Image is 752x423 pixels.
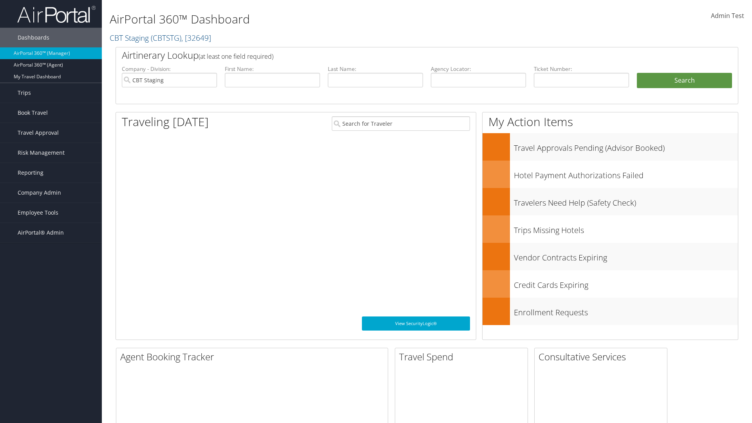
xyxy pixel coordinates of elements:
h2: Airtinerary Lookup [122,49,680,62]
span: Book Travel [18,103,48,123]
h3: Credit Cards Expiring [514,276,738,291]
h2: Consultative Services [539,350,667,363]
h2: Travel Spend [399,350,528,363]
span: , [ 32649 ] [181,33,211,43]
h3: Vendor Contracts Expiring [514,248,738,263]
span: Travel Approval [18,123,59,143]
a: Credit Cards Expiring [483,270,738,298]
span: Company Admin [18,183,61,202]
label: Company - Division: [122,65,217,73]
span: Employee Tools [18,203,58,222]
h1: My Action Items [483,114,738,130]
span: ( CBTSTG ) [151,33,181,43]
a: Hotel Payment Authorizations Failed [483,161,738,188]
h3: Enrollment Requests [514,303,738,318]
a: View SecurityLogic® [362,316,470,331]
input: Search for Traveler [332,116,470,131]
h3: Travelers Need Help (Safety Check) [514,193,738,208]
span: Trips [18,83,31,103]
a: Travelers Need Help (Safety Check) [483,188,738,215]
h3: Trips Missing Hotels [514,221,738,236]
h2: Agent Booking Tracker [120,350,388,363]
label: Agency Locator: [431,65,526,73]
a: Trips Missing Hotels [483,215,738,243]
a: Admin Test [711,4,744,28]
label: Last Name: [328,65,423,73]
h3: Travel Approvals Pending (Advisor Booked) [514,139,738,154]
button: Search [637,73,732,89]
span: Admin Test [711,11,744,20]
a: CBT Staging [110,33,211,43]
h3: Hotel Payment Authorizations Failed [514,166,738,181]
span: Reporting [18,163,43,183]
span: Dashboards [18,28,49,47]
a: Enrollment Requests [483,298,738,325]
span: AirPortal® Admin [18,223,64,242]
a: Vendor Contracts Expiring [483,243,738,270]
h1: Traveling [DATE] [122,114,209,130]
label: First Name: [225,65,320,73]
img: airportal-logo.png [17,5,96,23]
a: Travel Approvals Pending (Advisor Booked) [483,133,738,161]
label: Ticket Number: [534,65,629,73]
h1: AirPortal 360™ Dashboard [110,11,533,27]
span: Risk Management [18,143,65,163]
span: (at least one field required) [199,52,273,61]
